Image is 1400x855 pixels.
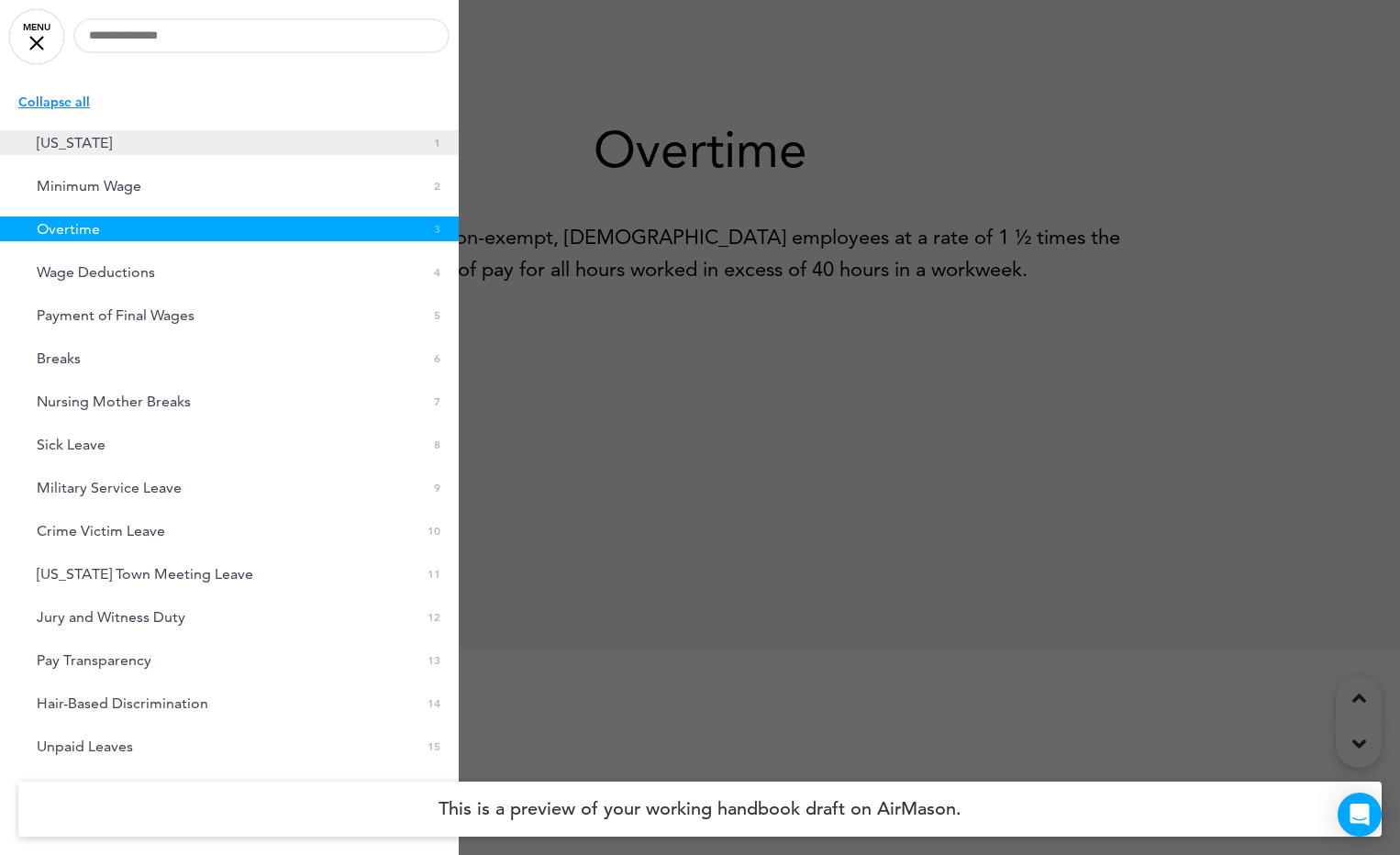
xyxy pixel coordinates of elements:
span: Nursing Mother Breaks [37,394,191,409]
span: Overtime [37,221,100,237]
div: Open Intercom Messenger [1338,793,1382,837]
p: Collapse all [18,92,459,112]
span: Breaks [37,350,81,366]
span: Payment of Final Wages [37,307,194,323]
span: Wage Deductions [37,264,155,280]
span: Military Service Leave [37,480,182,495]
span: Unpaid Leaves [37,738,133,754]
span: 8 [434,437,440,452]
span: Vermont [37,135,112,150]
span: 10 [428,523,440,539]
span: Pay Transparency [37,652,151,668]
span: 7 [434,394,440,409]
span: 12 [428,609,440,625]
span: 13 [428,652,440,668]
a: MENU [9,9,64,64]
span: 15 [428,738,440,754]
span: 3 [434,221,440,237]
span: 14 [428,695,440,711]
span: 1 [434,135,440,150]
span: 6 [434,350,440,366]
span: 11 [428,566,440,582]
h4: This is a preview of your working handbook draft on AirMason. [18,782,1382,837]
span: Minimum Wage [37,178,141,194]
span: Vermont Town Meeting Leave [37,566,253,582]
span: 2 [434,178,440,194]
span: 4 [434,264,440,280]
span: 9 [434,480,440,495]
span: 5 [434,307,440,323]
span: Sick Leave [37,437,106,452]
span: Crime Victim Leave [37,523,165,539]
span: Jury and Witness Duty [37,609,185,625]
span: Hair-Based Discrimination [37,695,208,711]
